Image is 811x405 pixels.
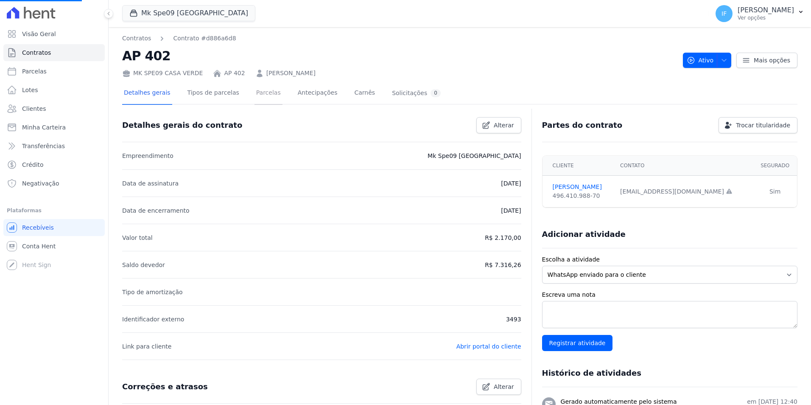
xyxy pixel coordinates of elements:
span: Visão Geral [22,30,56,38]
a: Trocar titularidade [719,117,797,133]
a: Alterar [476,379,521,395]
span: Minha Carteira [22,123,66,132]
h3: Partes do contrato [542,120,623,130]
a: Minha Carteira [3,119,105,136]
a: Lotes [3,82,105,98]
a: [PERSON_NAME] [266,69,316,78]
span: Parcelas [22,67,47,76]
a: Parcelas [3,63,105,80]
div: Plataformas [7,205,101,216]
a: Mais opções [736,53,797,68]
p: [DATE] [501,178,521,188]
div: 496.410.988-70 [553,191,610,200]
span: Alterar [494,121,514,129]
span: Conta Hent [22,242,56,250]
p: Mk Spe09 [GEOGRAPHIC_DATA] [428,151,521,161]
a: Solicitações0 [390,82,442,105]
p: Valor total [122,233,153,243]
span: Trocar titularidade [736,121,790,129]
p: R$ 2.170,00 [485,233,521,243]
th: Segurado [753,156,797,176]
a: Parcelas [254,82,282,105]
p: Tipo de amortização [122,287,183,297]
nav: Breadcrumb [122,34,676,43]
a: Contrato #d886a6d8 [173,34,236,43]
h3: Histórico de atividades [542,368,641,378]
button: IF [PERSON_NAME] Ver opções [709,2,811,25]
button: Mk Spe09 [GEOGRAPHIC_DATA] [122,5,255,21]
span: Lotes [22,86,38,94]
p: Empreendimento [122,151,173,161]
p: Link para cliente [122,341,171,352]
span: Mais opções [754,56,790,65]
a: [PERSON_NAME] [553,183,610,191]
label: Escolha a atividade [542,255,797,264]
a: Clientes [3,100,105,117]
p: [DATE] [501,205,521,216]
span: IF [722,11,727,17]
span: Crédito [22,160,44,169]
p: Saldo devedor [122,260,165,270]
nav: Breadcrumb [122,34,236,43]
div: 0 [431,89,441,97]
td: Sim [753,176,797,208]
h2: AP 402 [122,46,676,65]
button: Ativo [683,53,732,68]
span: Ativo [687,53,714,68]
p: Identificador externo [122,314,184,324]
a: Detalhes gerais [122,82,172,105]
p: Ver opções [738,14,794,21]
a: Carnês [352,82,377,105]
label: Escreva uma nota [542,290,797,299]
a: Contratos [122,34,151,43]
th: Contato [615,156,753,176]
h3: Adicionar atividade [542,229,626,239]
div: [EMAIL_ADDRESS][DOMAIN_NAME] [620,187,748,196]
a: Visão Geral [3,25,105,42]
a: Recebíveis [3,219,105,236]
a: Tipos de parcelas [186,82,241,105]
a: Conta Hent [3,238,105,255]
span: Negativação [22,179,59,188]
p: 3493 [506,314,521,324]
a: Alterar [476,117,521,133]
p: R$ 7.316,26 [485,260,521,270]
span: Recebíveis [22,223,54,232]
div: Solicitações [392,89,441,97]
a: Transferências [3,138,105,155]
a: Abrir portal do cliente [456,343,521,350]
p: Data de assinatura [122,178,179,188]
p: [PERSON_NAME] [738,6,794,14]
h3: Detalhes gerais do contrato [122,120,242,130]
a: Negativação [3,175,105,192]
a: AP 402 [224,69,245,78]
p: Data de encerramento [122,205,190,216]
span: Clientes [22,104,46,113]
span: Alterar [494,382,514,391]
div: MK SPE09 CASA VERDE [122,69,203,78]
a: Contratos [3,44,105,61]
a: Antecipações [296,82,339,105]
a: Crédito [3,156,105,173]
th: Cliente [543,156,615,176]
h3: Correções e atrasos [122,382,208,392]
input: Registrar atividade [542,335,613,351]
span: Contratos [22,48,51,57]
span: Transferências [22,142,65,150]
